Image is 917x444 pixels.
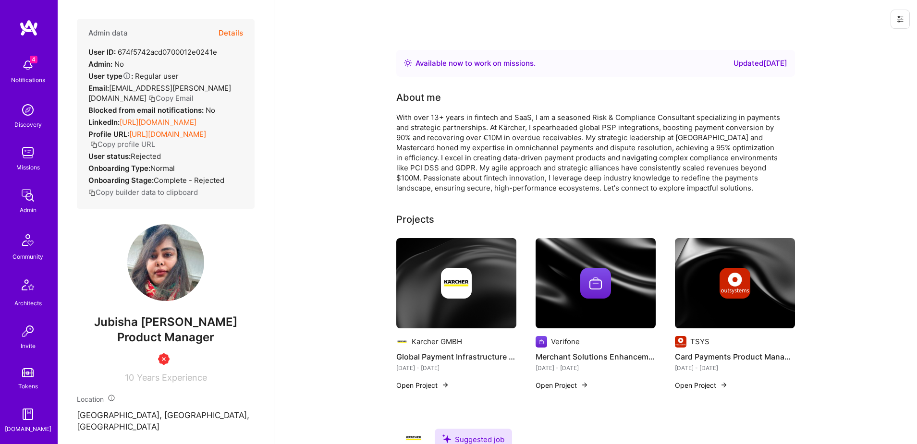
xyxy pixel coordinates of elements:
strong: Admin: [88,60,112,69]
div: Available now to work on missions . [416,58,536,69]
img: Invite [18,322,37,341]
span: Rejected [131,152,161,161]
img: arrow-right [441,381,449,389]
strong: Onboarding Type: [88,164,150,173]
div: Architects [14,298,42,308]
button: Copy Email [148,93,194,103]
div: Tokens [18,381,38,391]
i: Help [122,72,131,80]
img: logo [19,19,38,36]
div: Notifications [11,75,45,85]
img: Company logo [441,268,472,299]
h4: Card Payments Product Management [675,350,795,363]
strong: LinkedIn: [88,118,120,127]
div: TSYS [690,336,709,347]
button: Open Project [536,380,588,390]
i: icon SuggestedTeams [442,434,451,443]
i: icon Copy [148,95,156,102]
img: User Avatar [127,224,204,301]
img: cover [396,238,516,328]
strong: User status: [88,152,131,161]
span: Years Experience [137,372,207,383]
img: discovery [18,100,37,120]
span: [EMAIL_ADDRESS][PERSON_NAME][DOMAIN_NAME] [88,84,231,103]
h4: Merchant Solutions Enhancement [536,350,656,363]
img: Company logo [675,336,686,348]
div: Location [77,394,255,404]
img: tokens [22,368,34,377]
div: Invite [21,341,36,351]
div: [DATE] - [DATE] [536,363,656,373]
div: Verifone [551,336,580,347]
i: icon Copy [88,189,96,196]
strong: Email: [88,84,109,93]
div: 674f5742acd0700012e0241e [88,47,217,57]
img: arrow-right [720,381,728,389]
div: [DATE] - [DATE] [675,363,795,373]
button: Copy builder data to clipboard [88,187,198,197]
strong: Blocked from email notifications: [88,106,206,115]
div: Community [12,252,43,262]
strong: Onboarding Stage: [88,176,154,185]
img: Company logo [396,336,408,348]
a: [URL][DOMAIN_NAME] [120,118,196,127]
img: teamwork [18,143,37,162]
div: Discovery [14,120,42,130]
div: Karcher GMBH [412,336,462,347]
i: icon Copy [90,141,98,148]
strong: User ID: [88,48,116,57]
div: Regular user [88,71,179,81]
div: Projects [396,212,434,227]
img: Company logo [720,268,750,299]
img: bell [18,56,37,75]
div: Missions [16,162,40,172]
span: 10 [125,372,134,383]
a: [URL][DOMAIN_NAME] [129,130,206,139]
h4: Admin data [88,29,128,37]
img: Company logo [536,336,547,348]
img: Company logo [580,268,611,299]
div: No [88,105,215,115]
button: Open Project [396,380,449,390]
button: Copy profile URL [90,139,155,149]
span: 4 [30,56,37,63]
button: Details [219,19,243,47]
img: admin teamwork [18,186,37,205]
span: Jubisha [PERSON_NAME] [77,315,255,329]
img: Unqualified [158,353,170,365]
img: cover [536,238,656,328]
strong: Profile URL: [88,130,129,139]
strong: User type : [88,72,133,81]
span: Product Manager [117,330,214,344]
img: arrow-right [581,381,588,389]
div: With over 13+ years in fintech and SaaS, I am a seasoned Risk & Compliance Consultant specializin... [396,112,781,193]
span: Complete - Rejected [154,176,224,185]
div: No [88,59,124,69]
button: Open Project [675,380,728,390]
span: normal [150,164,175,173]
img: Availability [404,59,412,67]
div: Updated [DATE] [734,58,787,69]
div: [DOMAIN_NAME] [5,424,51,434]
p: [GEOGRAPHIC_DATA], [GEOGRAPHIC_DATA], [GEOGRAPHIC_DATA] [77,410,255,433]
img: cover [675,238,795,328]
img: Architects [16,275,39,298]
div: Admin [20,205,37,215]
div: About me [396,90,441,105]
div: [DATE] - [DATE] [396,363,516,373]
img: guide book [18,405,37,424]
h4: Global Payment Infrastructure Optimization [396,350,516,363]
img: Community [16,228,39,252]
